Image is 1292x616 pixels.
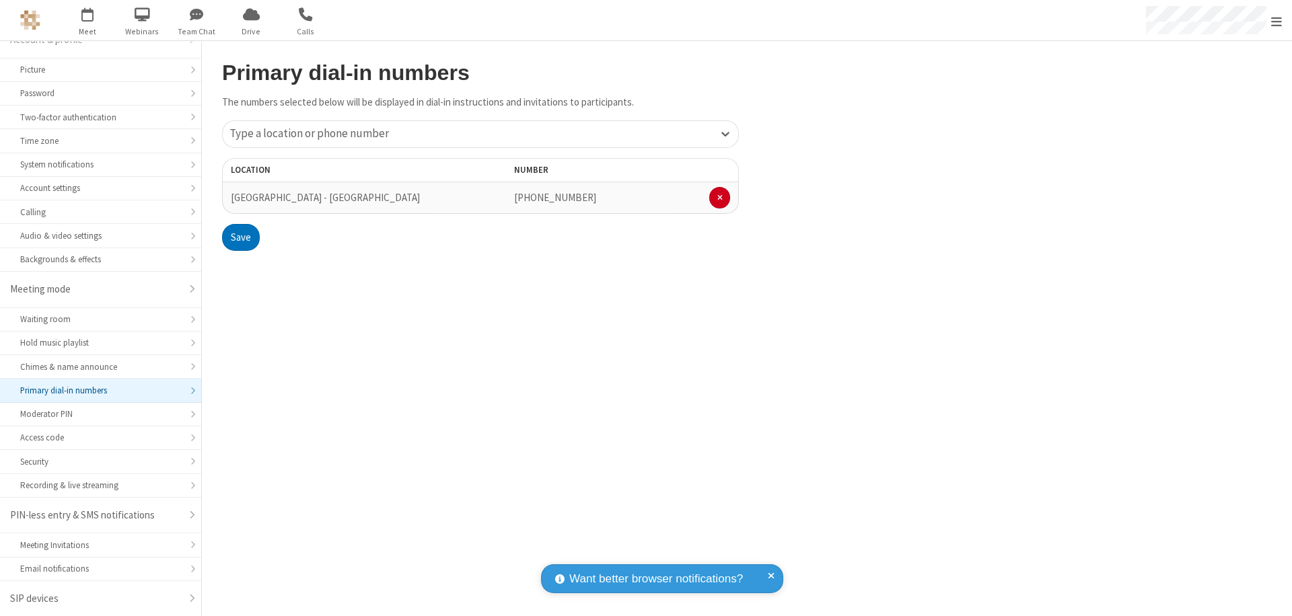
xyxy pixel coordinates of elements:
[226,26,277,38] span: Drive
[20,479,181,492] div: Recording & live streaming
[20,360,181,373] div: Chimes & name announce
[20,431,181,444] div: Access code
[20,539,181,551] div: Meeting Invitations
[63,26,113,38] span: Meet
[569,570,743,588] span: Want better browser notifications?
[20,10,40,30] img: QA Selenium DO NOT DELETE OR CHANGE
[117,26,168,38] span: Webinars
[20,455,181,468] div: Security
[20,158,181,171] div: System notifications
[222,224,260,251] button: Save
[20,134,181,147] div: Time zone
[20,562,181,575] div: Email notifications
[20,111,181,124] div: Two-factor authentication
[514,191,596,204] span: [PHONE_NUMBER]
[222,182,429,214] td: [GEOGRAPHIC_DATA] - [GEOGRAPHIC_DATA]
[20,384,181,397] div: Primary dial-in numbers
[20,336,181,349] div: Hold music playlist
[20,313,181,325] div: Waiting room
[172,26,222,38] span: Team Chat
[281,26,331,38] span: Calls
[222,61,739,85] h2: Primary dial-in numbers
[20,63,181,76] div: Picture
[506,158,739,182] th: Number
[10,508,181,523] div: PIN-less entry & SMS notifications
[20,408,181,420] div: Moderator PIN
[20,87,181,100] div: Password
[20,253,181,266] div: Backgrounds & effects
[222,158,429,182] th: Location
[10,591,181,607] div: SIP devices
[20,206,181,219] div: Calling
[229,125,398,143] div: Type a location or phone number
[20,229,181,242] div: Audio & video settings
[10,282,181,297] div: Meeting mode
[20,182,181,194] div: Account settings
[222,95,739,110] p: The numbers selected below will be displayed in dial-in instructions and invitations to participa...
